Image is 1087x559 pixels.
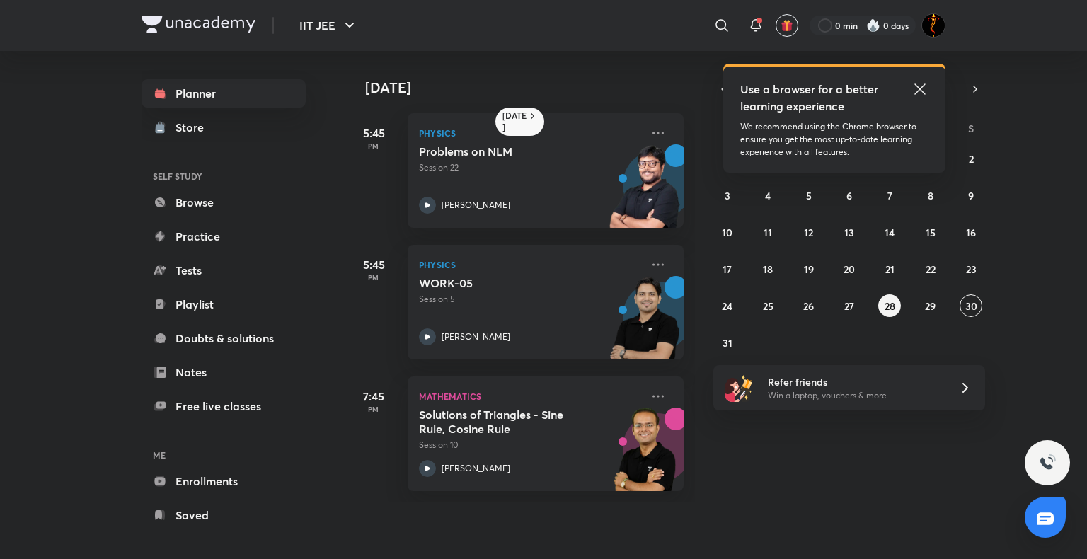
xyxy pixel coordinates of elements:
abbr: August 15, 2025 [926,226,936,239]
abbr: August 23, 2025 [966,263,977,276]
h6: SELF STUDY [142,164,306,188]
h5: WORK-05 [419,276,595,290]
abbr: August 6, 2025 [846,189,852,202]
img: Sarveshwar Jha [921,13,945,38]
p: [PERSON_NAME] [442,462,510,475]
abbr: August 30, 2025 [965,299,977,313]
button: August 28, 2025 [878,294,901,317]
abbr: August 14, 2025 [885,226,895,239]
button: August 19, 2025 [798,258,820,280]
h5: 7:45 [345,388,402,405]
a: Practice [142,222,306,250]
abbr: August 28, 2025 [885,299,895,313]
abbr: August 2, 2025 [969,152,974,166]
a: Notes [142,358,306,386]
img: streak [866,18,880,33]
p: Session 5 [419,293,641,306]
button: August 20, 2025 [838,258,861,280]
img: unacademy [606,408,684,505]
h6: Refer friends [768,374,942,389]
p: [PERSON_NAME] [442,330,510,343]
abbr: August 29, 2025 [925,299,936,313]
button: August 27, 2025 [838,294,861,317]
abbr: August 31, 2025 [723,336,732,350]
abbr: Saturday [968,122,974,135]
abbr: August 9, 2025 [968,189,974,202]
button: August 25, 2025 [757,294,779,317]
abbr: August 12, 2025 [804,226,813,239]
button: August 13, 2025 [838,221,861,243]
button: avatar [776,14,798,37]
abbr: August 5, 2025 [806,189,812,202]
button: August 4, 2025 [757,184,779,207]
abbr: August 18, 2025 [763,263,773,276]
button: August 2, 2025 [960,147,982,170]
button: August 29, 2025 [919,294,942,317]
abbr: August 11, 2025 [764,226,772,239]
img: Company Logo [142,16,255,33]
a: Free live classes [142,392,306,420]
a: Enrollments [142,467,306,495]
abbr: August 10, 2025 [722,226,732,239]
button: August 7, 2025 [878,184,901,207]
a: Saved [142,501,306,529]
button: August 14, 2025 [878,221,901,243]
img: unacademy [606,276,684,374]
button: August 23, 2025 [960,258,982,280]
h6: [DATE] [502,110,527,133]
button: August 17, 2025 [716,258,739,280]
abbr: August 7, 2025 [887,189,892,202]
abbr: August 25, 2025 [763,299,773,313]
abbr: August 3, 2025 [725,189,730,202]
button: August 26, 2025 [798,294,820,317]
h5: Solutions of Triangles - Sine Rule, Cosine Rule [419,408,595,436]
div: Store [176,119,212,136]
button: August 3, 2025 [716,184,739,207]
abbr: August 17, 2025 [723,263,732,276]
button: August 15, 2025 [919,221,942,243]
button: August 8, 2025 [919,184,942,207]
img: unacademy [606,144,684,242]
p: Physics [419,256,641,273]
abbr: August 21, 2025 [885,263,895,276]
p: We recommend using the Chrome browser to ensure you get the most up-to-date learning experience w... [740,120,928,159]
h5: 5:45 [345,125,402,142]
button: August 21, 2025 [878,258,901,280]
abbr: August 24, 2025 [722,299,732,313]
h6: ME [142,443,306,467]
abbr: August 27, 2025 [844,299,854,313]
p: Session 10 [419,439,641,451]
a: Planner [142,79,306,108]
a: Playlist [142,290,306,318]
abbr: August 13, 2025 [844,226,854,239]
abbr: August 22, 2025 [926,263,936,276]
p: PM [345,273,402,282]
img: avatar [781,19,793,32]
a: Doubts & solutions [142,324,306,352]
abbr: August 16, 2025 [966,226,976,239]
p: Mathematics [419,388,641,405]
abbr: August 19, 2025 [804,263,814,276]
p: Session 22 [419,161,641,174]
a: Browse [142,188,306,217]
button: August 9, 2025 [960,184,982,207]
button: August 24, 2025 [716,294,739,317]
abbr: August 20, 2025 [844,263,855,276]
p: PM [345,142,402,150]
img: referral [725,374,753,402]
h5: Use a browser for a better learning experience [740,81,881,115]
p: PM [345,405,402,413]
button: August 22, 2025 [919,258,942,280]
a: Company Logo [142,16,255,36]
button: August 5, 2025 [798,184,820,207]
p: Win a laptop, vouchers & more [768,389,942,402]
a: Store [142,113,306,142]
img: ttu [1039,454,1056,471]
abbr: August 4, 2025 [765,189,771,202]
button: August 12, 2025 [798,221,820,243]
button: August 6, 2025 [838,184,861,207]
h5: Problems on NLM [419,144,595,159]
abbr: August 8, 2025 [928,189,933,202]
button: August 16, 2025 [960,221,982,243]
button: August 11, 2025 [757,221,779,243]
